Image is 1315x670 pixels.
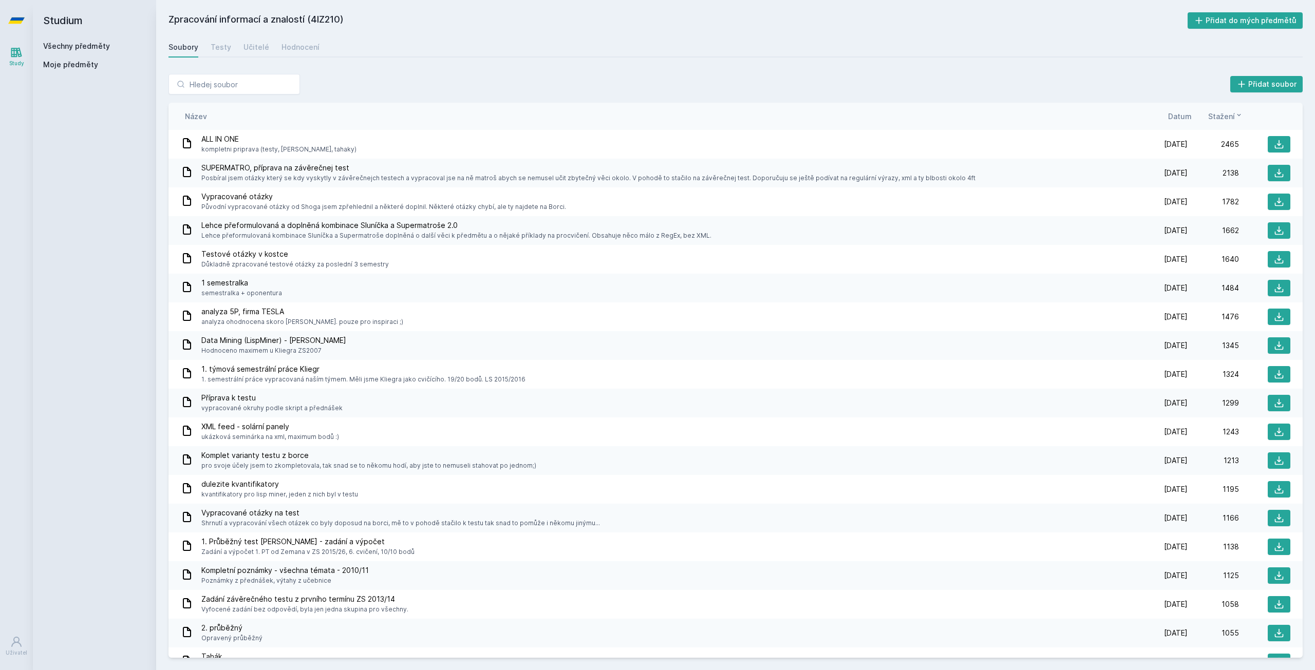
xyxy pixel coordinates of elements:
[1188,484,1239,494] div: 1195
[201,450,536,461] span: Komplet varianty testu z borce
[1188,225,1239,236] div: 1662
[1188,455,1239,466] div: 1213
[1188,312,1239,322] div: 1476
[1188,398,1239,408] div: 1299
[201,364,525,374] span: 1. týmová semestrální práce Kliegr
[1164,283,1188,293] span: [DATE]
[1164,455,1188,466] span: [DATE]
[201,134,356,144] span: ALL IN ONE
[168,12,1188,29] h2: Zpracování informací a znalostí (4IZ210)
[1164,312,1188,322] span: [DATE]
[201,307,403,317] span: analyza 5P, firma TESLA
[1164,139,1188,149] span: [DATE]
[201,317,403,327] span: analyza ohodnocena skoro [PERSON_NAME]. pouze pro inspiraci ;)
[281,37,320,58] a: Hodnocení
[1188,197,1239,207] div: 1782
[1188,168,1239,178] div: 2138
[1164,570,1188,581] span: [DATE]
[201,192,566,202] span: Vypracované otázky
[2,41,31,72] a: Study
[201,422,339,432] span: XML feed - solární panely
[1188,657,1239,667] div: 1039
[1164,599,1188,609] span: [DATE]
[1188,340,1239,351] div: 1345
[1164,657,1188,667] span: [DATE]
[1164,628,1188,638] span: [DATE]
[1188,542,1239,552] div: 1138
[211,42,231,52] div: Testy
[1208,111,1235,122] span: Stažení
[201,144,356,155] span: kompletni priprava (testy, [PERSON_NAME], tahaky)
[201,633,262,643] span: Opravený průběžný
[168,42,198,52] div: Soubory
[168,37,198,58] a: Soubory
[201,479,358,489] span: dulezite kvantifikatory
[1188,599,1239,609] div: 1058
[1164,542,1188,552] span: [DATE]
[201,518,600,528] span: Shrnutí a vypracování všech otázek co byly doposud na borci, mě to v pohodě stačilo k testu tak s...
[201,202,566,212] span: Původní vypracované otázky od Shoga jsem zpřehlednil a některé doplnil. Některé otázky chybí, ale...
[1164,427,1188,437] span: [DATE]
[201,594,408,604] span: Zadání závěrečného testu z prvního termínu ZS 2013/14
[1188,369,1239,379] div: 1324
[201,489,358,500] span: kvantifikatory pro lisp miner, jeden z nich byl v testu
[201,163,975,173] span: SUPERMATRO, příprava na závěrečnej test
[1164,340,1188,351] span: [DATE]
[43,60,98,70] span: Moje předměty
[201,249,389,259] span: Testové otázky v kostce
[201,288,282,298] span: semestralka + oponentura
[1188,283,1239,293] div: 1484
[201,508,600,518] span: Vypracované otázky na test
[1164,197,1188,207] span: [DATE]
[201,393,343,403] span: Příprava k testu
[1188,628,1239,638] div: 1055
[1188,12,1303,29] button: Přidat do mých předmětů
[1188,254,1239,264] div: 1640
[201,220,711,231] span: Lehce přeformulovaná a doplněná kombinace Sluníčka a Supermatroše 2.0
[168,74,300,94] input: Hledej soubor
[201,335,346,346] span: Data Mining (LispMiner) - [PERSON_NAME]
[281,42,320,52] div: Hodnocení
[1164,168,1188,178] span: [DATE]
[1164,398,1188,408] span: [DATE]
[211,37,231,58] a: Testy
[1164,225,1188,236] span: [DATE]
[43,42,110,50] a: Všechny předměty
[201,623,262,633] span: 2. průběžný
[243,37,269,58] a: Učitelé
[201,346,346,356] span: Hodnoceno maximem u Kliegra ZS2007
[1164,513,1188,523] span: [DATE]
[201,461,536,471] span: pro svoje účely jsem to zkompletovala, tak snad se to někomu hodí, aby jste to nemuseli stahovat ...
[201,604,408,615] span: Vyfocené zadání bez odpovědí, byla jen jedna skupina pro všechny.
[201,259,389,270] span: Důkladně zpracované testové otázky za poslední 3 semestry
[201,278,282,288] span: 1 semestralka
[1164,484,1188,494] span: [DATE]
[1188,139,1239,149] div: 2465
[1188,427,1239,437] div: 1243
[1208,111,1243,122] button: Stažení
[201,374,525,385] span: 1. semestrální práce vypracovaná naším týmem. Měli jsme Kliegra jako cvičícího. 19/20 bodů. LS 20...
[1164,369,1188,379] span: [DATE]
[9,60,24,67] div: Study
[1230,76,1303,92] button: Přidat soubor
[1168,111,1192,122] button: Datum
[201,403,343,413] span: vypracované okruhy podle skript a přednášek
[201,173,975,183] span: Posbíral jsem otázky který se kdy vyskytly v závěrečnejch testech a vypracoval jse na ně matroš a...
[1188,513,1239,523] div: 1166
[6,649,27,657] div: Uživatel
[201,432,339,442] span: ukázková seminárka na xml, maximum bodů :)
[201,565,369,576] span: Kompletní poznámky - všechna témata - 2010/11
[243,42,269,52] div: Učitelé
[201,231,711,241] span: Lehce přeformulovaná kombinace Sluníčka a Supermatroše doplněná o další věci k předmětu a o nějak...
[201,537,415,547] span: 1. Průběžný test [PERSON_NAME] - zadání a výpočet
[201,547,415,557] span: Zadání a výpočet 1. PT od Zemana v ZS 2015/26, 6. cvičení, 10/10 bodů
[2,630,31,662] a: Uživatel
[185,111,207,122] button: Název
[1164,254,1188,264] span: [DATE]
[201,652,487,662] span: Tahák
[201,576,369,586] span: Poznámky z přednášek, výtahy z učebnice
[1188,570,1239,581] div: 1125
